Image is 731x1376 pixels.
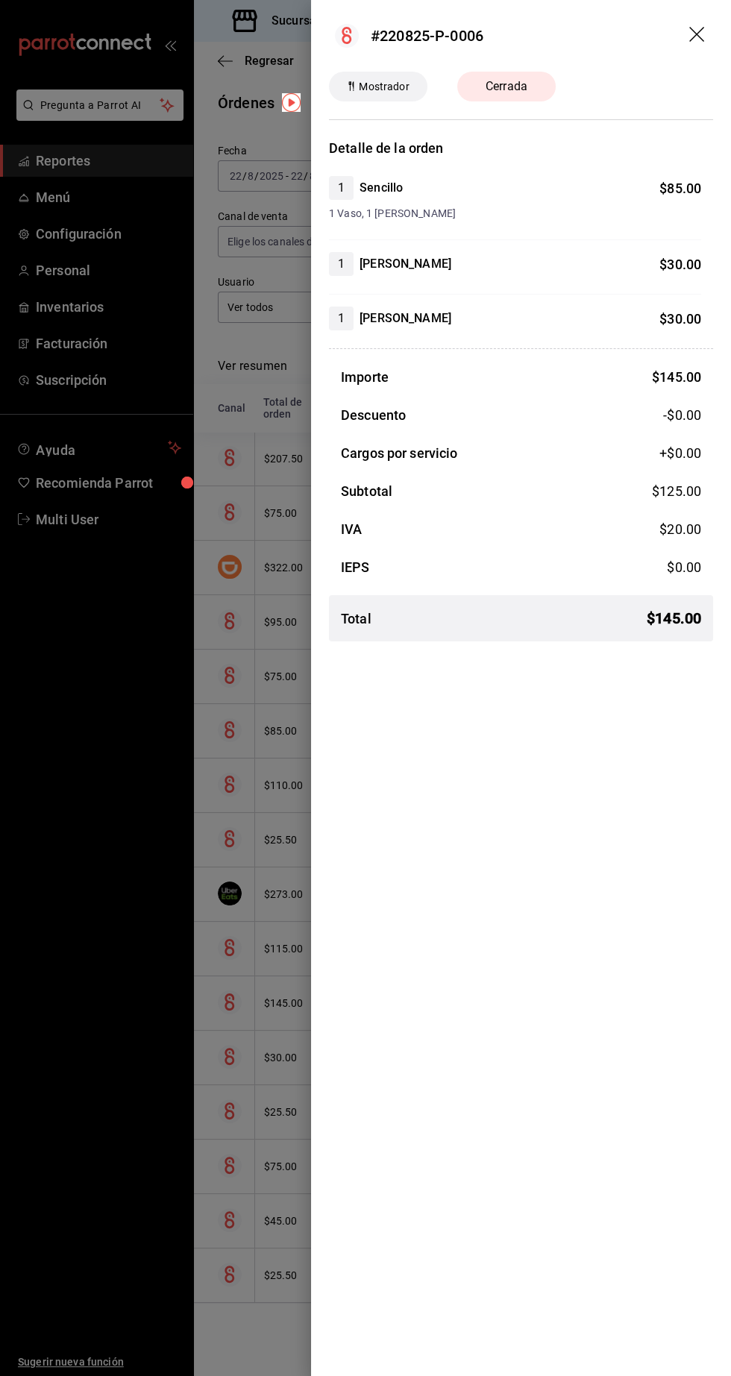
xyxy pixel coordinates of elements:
[329,179,354,197] span: 1
[341,481,392,501] h3: Subtotal
[360,255,451,273] h4: [PERSON_NAME]
[647,607,701,629] span: $ 145.00
[663,405,701,425] span: -$0.00
[341,557,370,577] h3: IEPS
[659,443,701,463] span: +$ 0.00
[360,179,403,197] h4: Sencillo
[282,93,301,112] img: Tooltip marker
[329,206,701,222] span: 1 Vaso, 1 [PERSON_NAME]
[659,180,701,196] span: $ 85.00
[477,78,536,95] span: Cerrada
[341,367,389,387] h3: Importe
[341,609,371,629] h3: Total
[341,443,458,463] h3: Cargos por servicio
[659,521,701,537] span: $ 20.00
[353,79,415,95] span: Mostrador
[689,27,707,45] button: drag
[667,559,701,575] span: $ 0.00
[360,310,451,327] h4: [PERSON_NAME]
[371,25,483,47] div: #220825-P-0006
[659,311,701,327] span: $ 30.00
[329,310,354,327] span: 1
[329,138,713,158] h3: Detalle de la orden
[652,369,701,385] span: $ 145.00
[652,483,701,499] span: $ 125.00
[341,405,406,425] h3: Descuento
[659,257,701,272] span: $ 30.00
[341,519,362,539] h3: IVA
[329,255,354,273] span: 1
